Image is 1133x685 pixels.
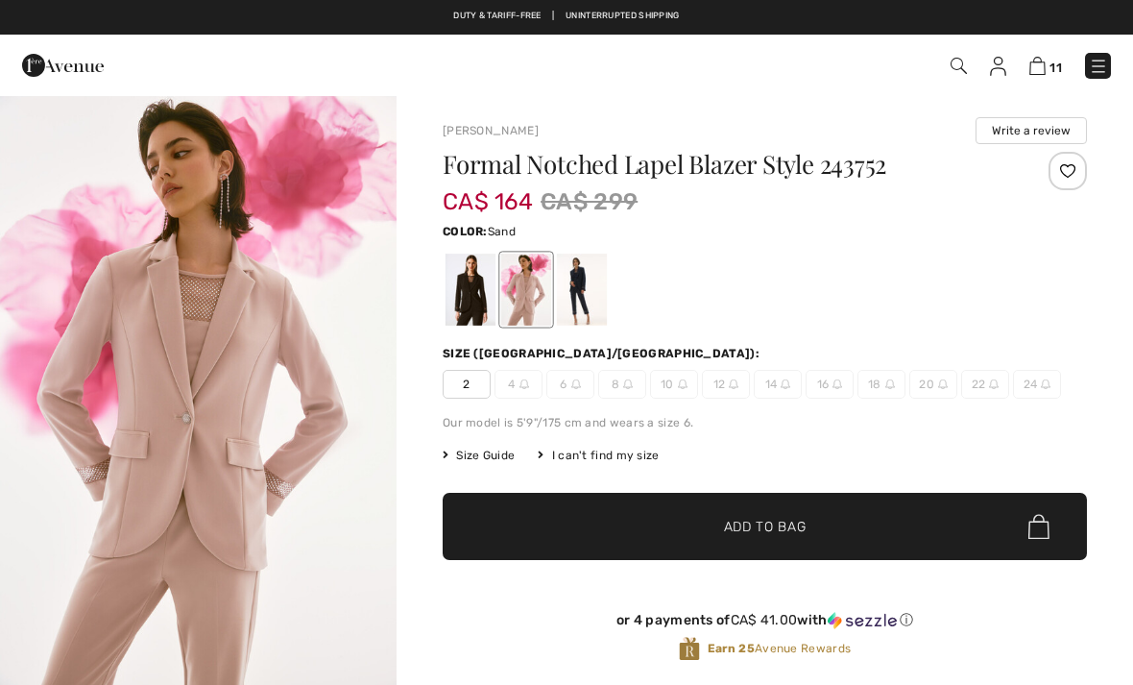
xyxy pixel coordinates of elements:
[501,254,551,326] div: Sand
[990,57,1006,76] img: My Info
[488,225,516,238] span: Sand
[909,370,957,399] span: 20
[708,640,851,657] span: Avenue Rewards
[22,55,104,73] a: 1ère Avenue
[729,379,738,389] img: ring-m.svg
[443,414,1087,431] div: Our model is 5'9"/175 cm and wears a size 6.
[571,379,581,389] img: ring-m.svg
[650,370,698,399] span: 10
[443,169,533,215] span: CA$ 164
[1028,514,1049,539] img: Bag.svg
[1049,61,1062,75] span: 11
[541,184,638,219] span: CA$ 299
[708,642,755,655] strong: Earn 25
[443,370,491,399] span: 2
[754,370,802,399] span: 14
[976,117,1087,144] button: Write a review
[1029,57,1046,75] img: Shopping Bag
[557,254,607,326] div: Midnight Blue
[731,612,798,628] span: CA$ 41.00
[951,58,967,74] img: Search
[679,636,700,662] img: Avenue Rewards
[724,517,807,537] span: Add to Bag
[443,612,1087,629] div: or 4 payments of with
[832,379,842,389] img: ring-m.svg
[22,46,104,85] img: 1ère Avenue
[443,612,1087,636] div: or 4 payments ofCA$ 41.00withSezzle Click to learn more about Sezzle
[623,379,633,389] img: ring-m.svg
[546,370,594,399] span: 6
[1089,57,1108,76] img: Menu
[494,370,542,399] span: 4
[538,447,659,464] div: I can't find my size
[1013,370,1061,399] span: 24
[938,379,948,389] img: ring-m.svg
[857,370,905,399] span: 18
[598,370,646,399] span: 8
[443,493,1087,560] button: Add to Bag
[806,370,854,399] span: 16
[702,370,750,399] span: 12
[443,225,488,238] span: Color:
[519,379,529,389] img: ring-m.svg
[781,379,790,389] img: ring-m.svg
[443,345,763,362] div: Size ([GEOGRAPHIC_DATA]/[GEOGRAPHIC_DATA]):
[443,124,539,137] a: [PERSON_NAME]
[989,379,999,389] img: ring-m.svg
[1029,54,1062,77] a: 11
[678,379,687,389] img: ring-m.svg
[446,254,495,326] div: Black
[443,152,979,177] h1: Formal Notched Lapel Blazer Style 243752
[885,379,895,389] img: ring-m.svg
[1041,379,1050,389] img: ring-m.svg
[828,612,897,629] img: Sezzle
[961,370,1009,399] span: 22
[443,447,515,464] span: Size Guide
